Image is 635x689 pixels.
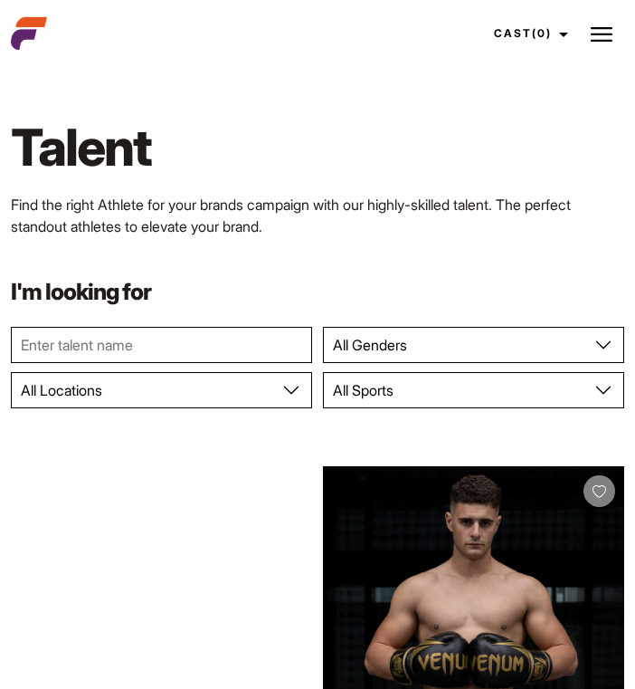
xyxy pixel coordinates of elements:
[478,9,579,58] a: Cast(0)
[11,327,312,363] input: Enter talent name
[11,281,624,303] p: I'm looking for
[11,116,624,179] h1: Talent
[11,15,47,52] img: cropped-aefm-brand-fav-22-square.png
[532,26,552,40] span: (0)
[591,24,612,45] img: Burger icon
[11,194,624,237] p: Find the right Athlete for your brands campaign with our highly-skilled talent. The perfect stand...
